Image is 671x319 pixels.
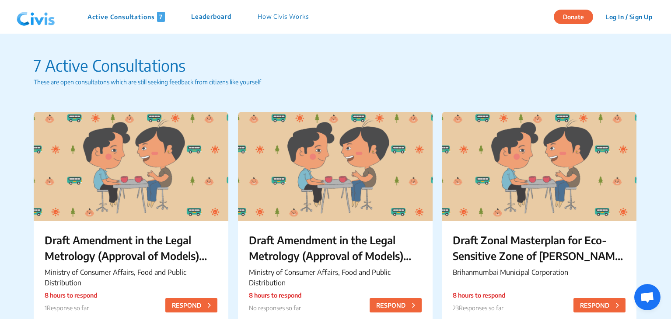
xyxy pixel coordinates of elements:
[191,12,231,22] p: Leaderboard
[34,77,638,87] p: These are open consultatons which are still seeking feedback from citizens like yourself
[453,303,505,312] p: 23
[165,298,217,312] button: RESPOND
[634,284,661,310] div: Open chat
[453,291,505,300] p: 8 hours to respond
[573,298,626,312] button: RESPOND
[34,54,638,77] p: 7 Active Consultations
[47,304,89,312] span: Response so far
[87,12,165,22] p: Active Consultations
[45,291,97,300] p: 8 hours to respond
[157,12,165,22] span: 7
[249,304,301,312] span: No responses so far
[554,10,593,24] button: Donate
[13,4,59,30] img: navlogo.png
[453,232,626,264] p: Draft Zonal Masterplan for Eco- Sensitive Zone of [PERSON_NAME][GEOGRAPHIC_DATA]
[249,291,301,300] p: 8 hours to respond
[45,303,97,312] p: 1
[45,232,217,264] p: Draft Amendment in the Legal Metrology (Approval of Models) Rules, 2011
[258,12,309,22] p: How Civis Works
[249,232,422,264] p: Draft Amendment in the Legal Metrology (Approval of Models) Rules, 2011
[370,298,422,312] button: RESPOND
[554,12,600,21] a: Donate
[45,267,217,288] p: Ministry of Consumer Affairs, Food and Public Distribution
[453,267,626,277] p: Brihanmumbai Municipal Corporation
[600,10,658,24] button: Log In / Sign Up
[249,267,422,288] p: Ministry of Consumer Affairs, Food and Public Distribution
[459,304,503,312] span: Responses so far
